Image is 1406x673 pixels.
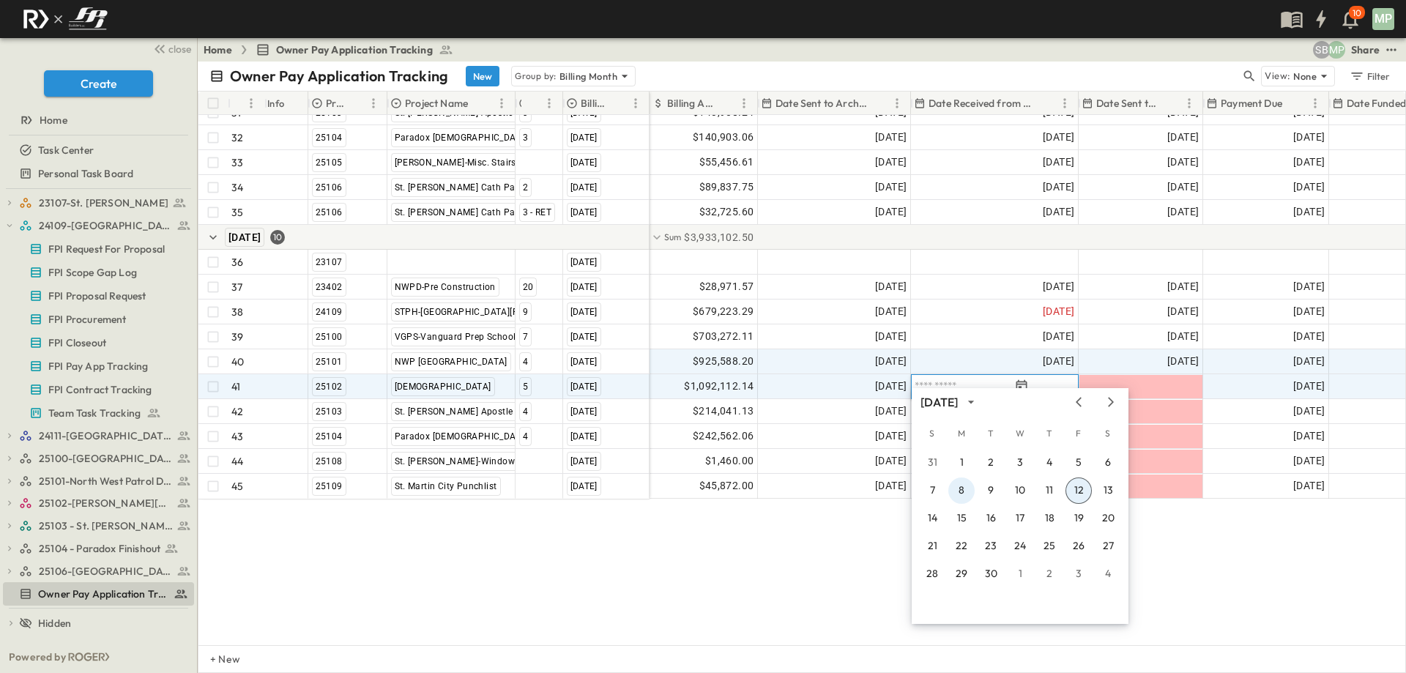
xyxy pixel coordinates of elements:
span: [DATE] [570,431,598,442]
a: 24111-[GEOGRAPHIC_DATA] [19,425,191,446]
span: [DATE] [1167,204,1199,220]
span: 25106-St. Andrews Parking Lot [39,564,173,579]
p: Project # [326,96,346,111]
button: 3 [1007,450,1033,476]
div: FPI Scope Gap Logtest [3,261,194,284]
a: FPI Pay App Tracking [3,356,191,376]
button: Menu [888,94,906,112]
span: 25100-Vanguard Prep School [39,451,173,466]
div: 25100-Vanguard Prep Schooltest [3,447,194,470]
span: [DATE] [1293,154,1325,171]
span: FPI Closeout [48,335,106,350]
span: [DATE] [570,456,598,466]
div: 23107-St. [PERSON_NAME]test [3,191,194,215]
span: 25103 [316,406,343,417]
span: $1,460.00 [705,453,754,469]
span: 25104 - Paradox Finishout [39,541,160,556]
div: FPI Procurementtest [3,308,194,331]
button: Menu [1306,94,1324,112]
div: [DATE] [920,394,958,411]
span: [DATE] [875,477,907,494]
span: [DATE] [875,428,907,445]
span: [DATE] [1043,179,1074,196]
span: [DATE] [1293,353,1325,370]
span: St. [PERSON_NAME] Apostle Parish-Phase 2 [395,406,580,417]
span: Home [40,113,67,127]
a: 25103 - St. [PERSON_NAME] Phase 2 [19,516,191,536]
span: 24109-St. Teresa of Calcutta Parish Hall [39,218,173,233]
div: FPI Pay App Trackingtest [3,354,194,378]
div: 10 [270,230,285,245]
div: MP [1372,8,1394,30]
span: [DATE] [1293,453,1325,469]
span: [DATE] [570,332,598,342]
button: Previous month [1070,396,1087,408]
div: Info [264,92,308,115]
span: 3 [523,108,528,118]
a: FPI Request For Proposal [3,239,191,259]
p: 34 [231,180,243,195]
a: Team Task Tracking [3,403,191,423]
span: $140,903.06 [693,129,754,146]
span: [DATE] [570,307,598,317]
button: 19 [1065,505,1092,532]
div: Filter [1349,68,1391,84]
p: Sum [664,231,682,243]
span: [DATE] [875,154,907,171]
button: calendar view is open, switch to year view [962,393,980,411]
span: 7 [523,332,528,342]
span: VGPS-Vanguard Prep School Aledo [395,332,543,342]
button: Menu [1180,94,1198,112]
a: FPI Scope Gap Log [3,262,191,283]
button: Sort [349,95,365,111]
a: FPI Proposal Request [3,286,191,306]
span: 25109 [316,481,343,491]
p: 40 [231,354,244,369]
span: 3 [523,133,528,143]
button: Menu [540,94,558,112]
div: Share [1351,42,1380,57]
p: Billing Month [559,69,617,83]
button: Sort [1040,95,1056,111]
span: [DATE] [1043,303,1074,320]
span: $32,725.60 [699,204,754,220]
p: Billing Amount [667,96,716,111]
span: STPH-[GEOGRAPHIC_DATA][PERSON_NAME] [395,307,581,317]
p: Date Sent to Architect [775,96,869,111]
span: NWP [GEOGRAPHIC_DATA] [395,357,507,367]
button: 24 [1007,533,1033,559]
p: 41 [231,379,240,394]
span: St. [PERSON_NAME]-Window Repair [395,456,544,466]
button: 6 [1095,450,1121,476]
span: 23107 [316,257,343,267]
span: [DATE] [875,353,907,370]
span: $3,933,102.50 [684,230,754,245]
span: [DATE] [875,278,907,295]
span: [DATE] [570,182,598,193]
button: 31 [919,450,945,476]
div: 25103 - St. [PERSON_NAME] Phase 2test [3,514,194,538]
p: Date Received from Architect [929,96,1037,111]
button: 7 [919,477,945,504]
span: [DATE] [875,204,907,220]
a: Task Center [3,140,191,160]
span: Wednesday [1007,419,1033,448]
div: FPI Request For Proposaltest [3,237,194,261]
span: [DATE] [875,403,907,420]
span: [DATE] [1043,278,1074,295]
span: [DATE] [1043,129,1074,146]
button: 30 [978,561,1004,587]
div: 25102-Christ The Redeemer Anglican Churchtest [3,491,194,515]
span: [DATE] [1043,353,1074,370]
a: Home [204,42,232,57]
div: FPI Proposal Requesttest [3,284,194,308]
span: 25102-Christ The Redeemer Anglican Church [39,496,173,510]
span: Thursday [1036,419,1063,448]
div: Sterling Barnett (sterling@fpibuilders.com) [1313,41,1331,59]
nav: breadcrumbs [204,42,462,57]
div: Personal Task Boardtest [3,162,194,185]
span: Saturday [1095,419,1121,448]
span: 25103 - St. [PERSON_NAME] Phase 2 [39,518,173,533]
span: $28,971.57 [699,278,754,295]
button: 10 [1007,477,1033,504]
